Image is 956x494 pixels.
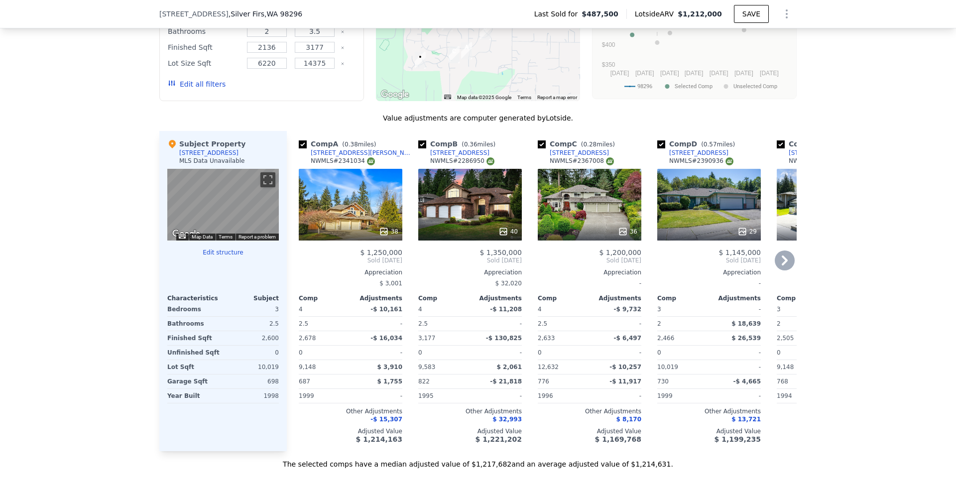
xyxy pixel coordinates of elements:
span: 4 [418,306,422,313]
div: Lot Size Sqft [168,56,241,70]
span: $ 1,169,768 [595,435,641,443]
div: - [472,346,522,360]
div: Year Built [167,389,221,403]
div: Street View [167,169,279,241]
span: [STREET_ADDRESS] [159,9,229,19]
span: $ 1,145,000 [718,248,761,256]
div: 3 [225,302,279,316]
div: - [353,389,402,403]
div: 1998 [225,389,279,403]
div: - [353,346,402,360]
img: NWMLS Logo [725,157,733,165]
button: SAVE [734,5,769,23]
text: I [656,31,658,37]
text: [DATE] [635,70,654,77]
span: 3 [777,306,781,313]
div: Finished Sqft [168,40,241,54]
span: $487,500 [582,9,618,19]
div: Appreciation [657,268,761,276]
span: 0.28 [583,141,597,148]
div: Comp D [657,139,739,149]
div: 40 [498,227,518,237]
span: 0.57 [704,141,717,148]
button: Toggle fullscreen view [260,172,275,187]
div: - [711,389,761,403]
div: [STREET_ADDRESS] [430,149,489,157]
div: Adjustments [470,294,522,302]
span: $ 3,910 [377,364,402,370]
button: Keyboard shortcuts [179,234,186,239]
div: Characteristics [167,294,223,302]
div: Adjustments [351,294,402,302]
span: 768 [777,378,788,385]
div: 15913 61st Ave SE [415,52,426,69]
div: The selected comps have a median adjusted value of $1,217,682 and an average adjusted value of $1... [159,451,797,469]
div: NWMLS # 2390936 [669,157,733,165]
text: [DATE] [760,70,779,77]
div: 2.5 [538,317,588,331]
span: 0 [777,349,781,356]
span: 0 [538,349,542,356]
div: Adjustments [709,294,761,302]
div: 2.5 [299,317,349,331]
a: [STREET_ADDRESS][PERSON_NAME] [299,149,414,157]
div: Other Adjustments [418,407,522,415]
div: Other Adjustments [777,407,880,415]
span: ( miles) [458,141,499,148]
button: Clear [341,46,345,50]
div: [STREET_ADDRESS] [789,149,848,157]
div: Appreciation [777,268,880,276]
div: 15806 67th Dr SE [461,42,472,59]
div: 10,019 [225,360,279,374]
text: [DATE] [734,70,753,77]
span: -$ 10,257 [609,364,641,370]
span: 2,678 [299,335,316,342]
div: 2.5 [225,317,279,331]
span: Sold [DATE] [299,256,402,264]
span: 2,505 [777,335,794,342]
img: NWMLS Logo [606,157,614,165]
span: 0 [418,349,422,356]
span: -$ 11,208 [490,306,522,313]
div: Other Adjustments [299,407,402,415]
div: Lot Sqft [167,360,221,374]
span: -$ 15,307 [370,416,402,423]
div: - [353,317,402,331]
span: 9,583 [418,364,435,370]
a: Report a map error [537,95,577,100]
div: 2.5 [418,317,468,331]
span: -$ 21,818 [490,378,522,385]
div: - [711,302,761,316]
div: 1996 [538,389,588,403]
div: Comp B [418,139,499,149]
span: 0.38 [345,141,358,148]
span: -$ 10,161 [370,306,402,313]
div: Other Adjustments [538,407,641,415]
div: Comp [418,294,470,302]
button: Show Options [777,4,797,24]
span: Last Sold for [534,9,582,19]
div: NWMLS # 2367008 [550,157,614,165]
span: 0 [657,349,661,356]
div: Appreciation [299,268,402,276]
div: 1994 [777,389,827,403]
span: Map data ©2025 Google [457,95,511,100]
div: Bathrooms [167,317,221,331]
div: Comp [657,294,709,302]
a: [STREET_ADDRESS] [777,149,848,157]
div: 38 [379,227,398,237]
span: $ 1,221,202 [476,435,522,443]
span: $ 2,061 [497,364,522,370]
a: [STREET_ADDRESS] [538,149,609,157]
div: [STREET_ADDRESS] [669,149,728,157]
div: Appreciation [418,268,522,276]
button: Clear [341,62,345,66]
a: [STREET_ADDRESS] [418,149,489,157]
span: ( miles) [577,141,619,148]
span: Sold [DATE] [538,256,641,264]
span: $ 1,350,000 [479,248,522,256]
div: 1999 [657,389,707,403]
span: 10,019 [657,364,678,370]
div: - [592,389,641,403]
div: 6514 158th Pl SE [449,46,460,63]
